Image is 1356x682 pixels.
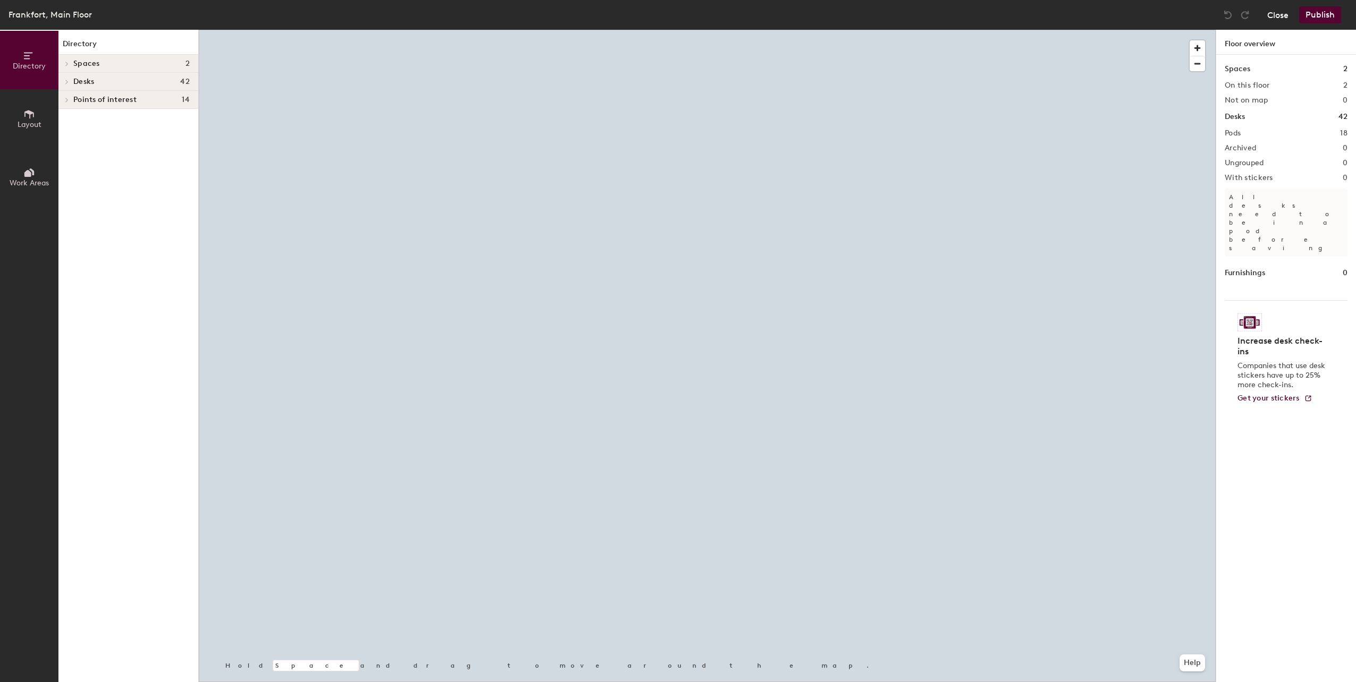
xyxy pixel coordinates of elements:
[18,120,41,129] span: Layout
[1267,6,1289,23] button: Close
[1340,129,1347,138] h2: 18
[1223,10,1233,20] img: Undo
[1225,267,1265,279] h1: Furnishings
[1225,129,1241,138] h2: Pods
[1238,394,1300,403] span: Get your stickers
[58,38,198,55] h1: Directory
[1343,267,1347,279] h1: 0
[1238,361,1328,390] p: Companies that use desk stickers have up to 25% more check-ins.
[1238,313,1262,331] img: Sticker logo
[1299,6,1341,23] button: Publish
[1180,654,1205,671] button: Help
[1225,189,1347,257] p: All desks need to be in a pod before saving
[1343,144,1347,152] h2: 0
[1225,144,1256,152] h2: Archived
[1343,159,1347,167] h2: 0
[9,8,92,21] div: Frankfort, Main Floor
[1343,174,1347,182] h2: 0
[1225,159,1264,167] h2: Ungrouped
[182,96,190,104] span: 14
[73,96,137,104] span: Points of interest
[1225,81,1270,90] h2: On this floor
[1225,63,1250,75] h1: Spaces
[1343,96,1347,105] h2: 0
[1240,10,1250,20] img: Redo
[1225,111,1245,123] h1: Desks
[1238,394,1312,403] a: Get your stickers
[13,62,46,71] span: Directory
[1238,336,1328,357] h4: Increase desk check-ins
[1343,81,1347,90] h2: 2
[10,178,49,187] span: Work Areas
[1225,96,1268,105] h2: Not on map
[185,59,190,68] span: 2
[1343,63,1347,75] h1: 2
[1338,111,1347,123] h1: 42
[1225,174,1273,182] h2: With stickers
[180,78,190,86] span: 42
[73,78,94,86] span: Desks
[73,59,100,68] span: Spaces
[1216,30,1356,55] h1: Floor overview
